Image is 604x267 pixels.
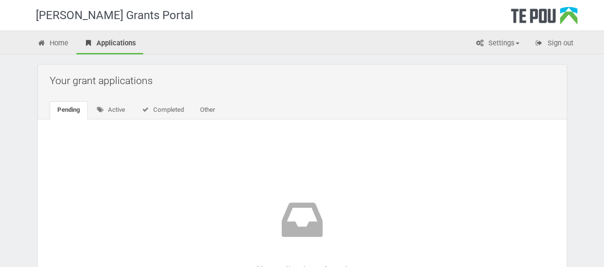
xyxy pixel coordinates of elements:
a: Active [89,101,133,119]
h2: Your grant applications [50,69,560,92]
a: Home [30,33,76,54]
a: Settings [468,33,527,54]
a: Sign out [528,33,581,54]
a: Other [192,101,223,119]
a: Pending [50,101,88,119]
a: Applications [76,33,143,54]
a: Completed [134,101,191,119]
div: Te Pou Logo [511,7,578,31]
